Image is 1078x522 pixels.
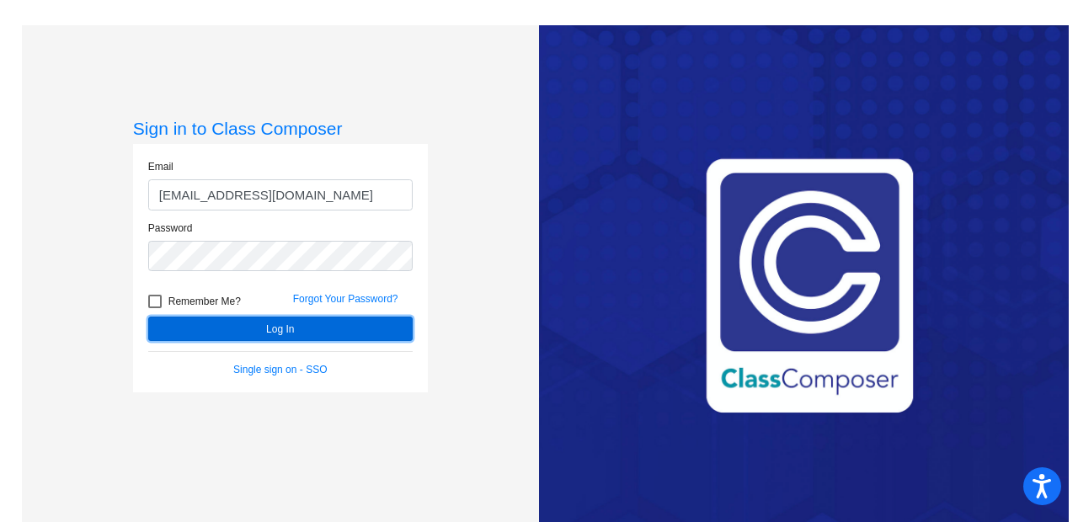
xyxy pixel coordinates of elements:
label: Password [148,221,193,236]
a: Forgot Your Password? [293,293,398,305]
label: Email [148,159,173,174]
h3: Sign in to Class Composer [133,118,428,139]
a: Single sign on - SSO [233,364,327,376]
button: Log In [148,317,413,341]
span: Remember Me? [168,291,241,312]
